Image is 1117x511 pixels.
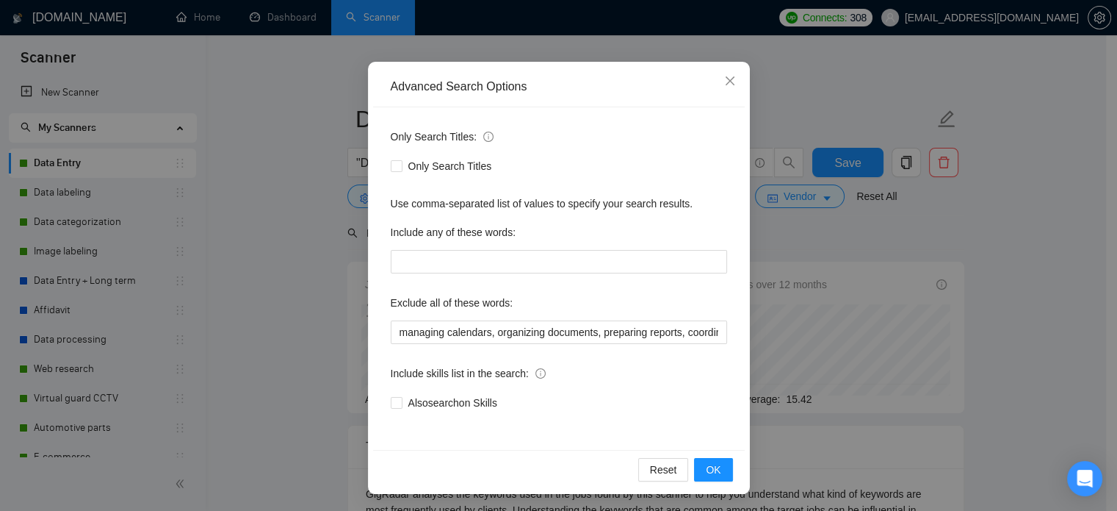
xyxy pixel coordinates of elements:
label: Include any of these words: [391,221,516,244]
span: Reset [650,462,677,478]
label: Exclude all of these words: [391,291,513,315]
span: Only Search Titles: [391,129,494,145]
span: Include skills list in the search: [391,365,546,382]
span: close [724,75,736,87]
div: Advanced Search Options [391,79,727,95]
span: info-circle [483,132,494,142]
span: Only Search Titles [402,158,498,174]
span: info-circle [535,368,546,379]
button: Close [710,62,750,101]
div: Open Intercom Messenger [1067,461,1102,496]
div: Use comma-separated list of values to specify your search results. [391,196,727,212]
button: OK [694,458,732,482]
span: OK [706,462,720,478]
span: Also search on Skills [402,395,503,411]
button: Reset [638,458,689,482]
